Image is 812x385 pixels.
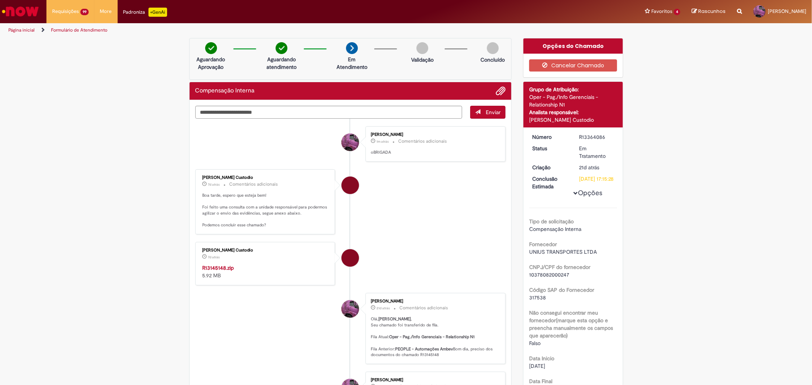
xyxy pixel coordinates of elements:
[486,109,501,116] span: Enviar
[529,355,554,362] b: Data Inicio
[579,164,599,171] span: 21d atrás
[6,23,536,37] ul: Trilhas de página
[371,316,498,358] p: Olá, , Seu chamado foi transferido de fila. Fila Atual: Fila Anterior: Bom dia, preciso dos docum...
[529,264,590,270] b: CNPJ/CPF do fornecedor
[398,138,447,145] small: Comentários adicionais
[208,182,220,187] time: 21/08/2025 09:49:24
[399,305,448,311] small: Comentários adicionais
[208,255,220,259] span: 7d atrás
[341,300,359,318] div: Verlaine Begossi
[203,175,329,180] div: [PERSON_NAME] Custodio
[529,226,581,232] span: Compensação Interna
[1,4,40,19] img: ServiceNow
[333,56,370,71] p: Em Atendimento
[203,192,329,228] p: Boa tarde, espero que esteja bem! Foi feito uma consulta com a unidade responsável para podermos ...
[470,106,506,119] button: Enviar
[529,248,597,255] span: UNIUS TRANSPORTES LTDA
[341,249,359,267] div: Igor Alexandre Custodio
[579,164,599,171] time: 07/08/2025 08:28:55
[579,175,614,183] div: [DATE] 17:15:28
[80,9,89,15] span: 99
[411,56,434,64] p: Validação
[100,8,112,15] span: More
[529,116,617,124] div: [PERSON_NAME] Custodio
[529,309,613,339] b: Não consegui encontrar meu fornecedor(marque esta opção e preencha manualmente os campos que apar...
[376,306,390,310] span: 21d atrás
[208,255,220,259] time: 21/08/2025 09:49:16
[148,8,167,17] p: +GenAi
[579,145,614,160] div: Em Tratamento
[529,218,574,225] b: Tipo de solicitação
[123,8,167,17] div: Padroniza
[371,132,498,137] div: [PERSON_NAME]
[529,108,617,116] div: Analista responsável:
[529,241,557,248] b: Fornecedor
[203,264,234,271] a: R13145148.zip
[480,56,505,64] p: Concluído
[376,139,389,144] time: 27/08/2025 15:04:52
[203,248,329,253] div: [PERSON_NAME] Custodio
[416,42,428,54] img: img-circle-grey.png
[526,145,573,152] dt: Status
[51,27,107,33] a: Formulário de Atendimento
[8,27,35,33] a: Página inicial
[529,286,594,293] b: Código SAP do Fornecedor
[378,316,411,322] b: [PERSON_NAME]
[768,8,806,14] span: [PERSON_NAME]
[526,164,573,171] dt: Criação
[529,363,545,369] span: [DATE]
[346,42,358,54] img: arrow-next.png
[674,9,680,15] span: 4
[371,378,498,382] div: [PERSON_NAME]
[526,175,573,190] dt: Conclusão Estimada
[52,8,79,15] span: Requisições
[692,8,726,15] a: Rascunhos
[208,182,220,187] span: 7d atrás
[263,56,300,71] p: Aguardando atendimento
[195,106,463,119] textarea: Digite sua mensagem aqui...
[698,8,726,15] span: Rascunhos
[529,93,617,108] div: Oper - Pag./Info Gerenciais - Relationship N1
[371,150,498,156] p: oBRIGADA
[529,340,541,347] span: Falso
[487,42,499,54] img: img-circle-grey.png
[529,378,552,385] b: Data Final
[496,86,506,96] button: Adicionar anexos
[529,271,569,278] span: 10378082000247
[205,42,217,54] img: check-circle-green.png
[651,8,672,15] span: Favoritos
[371,299,498,304] div: [PERSON_NAME]
[529,294,546,301] span: 317538
[526,133,573,141] dt: Número
[276,42,287,54] img: check-circle-green.png
[376,306,390,310] time: 07/08/2025 08:32:10
[529,86,617,93] div: Grupo de Atribuição:
[230,181,278,188] small: Comentários adicionais
[579,133,614,141] div: R13364086
[193,56,230,71] p: Aguardando Aprovação
[389,334,475,340] b: Oper - Pag./Info Gerenciais - Relationship N1
[341,134,359,151] div: Verlaine Begossi
[579,164,614,171] div: 07/08/2025 08:28:55
[395,346,453,352] b: PEOPLE - Automações Ambev
[523,38,623,54] div: Opções do Chamado
[529,59,617,72] button: Cancelar Chamado
[203,264,329,279] div: 5.92 MB
[376,139,389,144] span: 1m atrás
[195,87,255,94] h2: Compensação Interna Histórico de tíquete
[341,177,359,194] div: Igor Alexandre Custodio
